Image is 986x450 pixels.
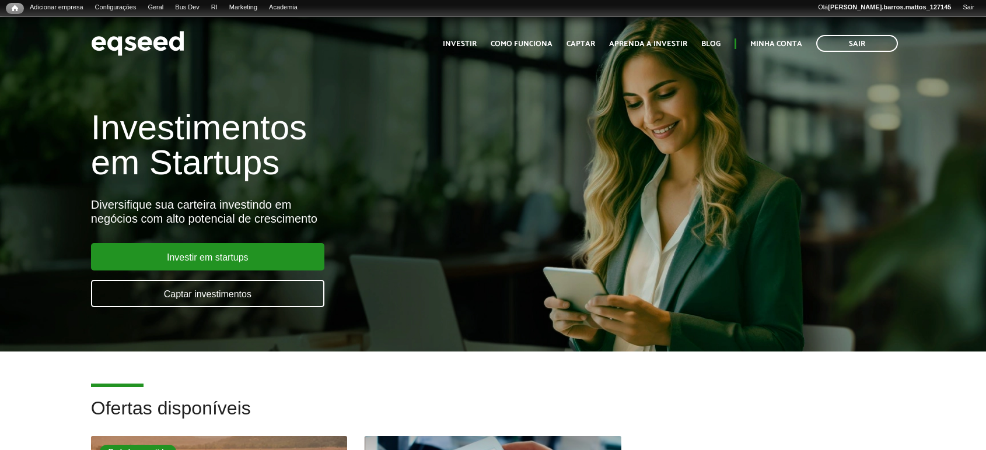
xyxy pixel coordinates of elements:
[957,3,980,12] a: Sair
[91,243,324,270] a: Investir em startups
[91,280,324,307] a: Captar investimentos
[701,40,721,48] a: Blog
[828,3,951,10] strong: [PERSON_NAME].barros.mattos_127145
[491,40,553,48] a: Como funciona
[750,40,802,48] a: Minha conta
[609,40,687,48] a: Aprenda a investir
[6,3,24,14] a: Início
[91,398,895,436] h2: Ofertas disponíveis
[816,35,898,52] a: Sair
[567,40,595,48] a: Captar
[812,3,957,12] a: Olá[PERSON_NAME].barros.mattos_127145
[223,3,263,12] a: Marketing
[91,28,184,59] img: EqSeed
[91,198,567,226] div: Diversifique sua carteira investindo em negócios com alto potencial de crescimento
[263,3,303,12] a: Academia
[12,4,18,12] span: Início
[89,3,142,12] a: Configurações
[24,3,89,12] a: Adicionar empresa
[443,40,477,48] a: Investir
[91,110,567,180] h1: Investimentos em Startups
[142,3,169,12] a: Geral
[169,3,205,12] a: Bus Dev
[205,3,223,12] a: RI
